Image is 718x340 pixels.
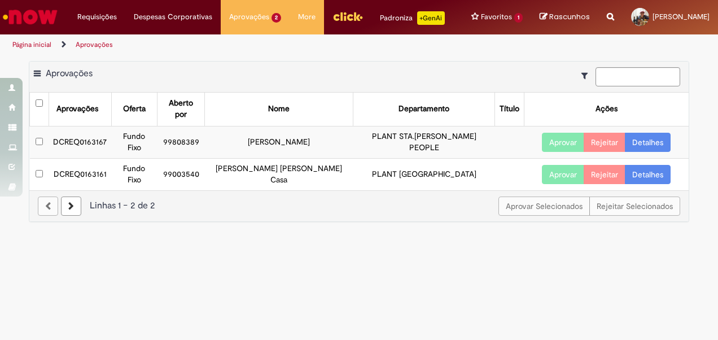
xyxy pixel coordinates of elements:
[625,165,671,184] a: Detalhes
[353,126,494,158] td: PLANT STA.[PERSON_NAME] PEOPLE
[205,158,353,190] td: [PERSON_NAME] [PERSON_NAME] Casa
[134,11,212,23] span: Despesas Corporativas
[205,126,353,158] td: [PERSON_NAME]
[332,8,363,25] img: click_logo_yellow_360x200.png
[584,133,625,152] button: Rejeitar
[157,158,205,190] td: 99003540
[298,11,316,23] span: More
[596,103,618,115] div: Ações
[272,13,281,23] span: 2
[49,93,111,126] th: Aprovações
[549,11,590,22] span: Rascunhos
[111,158,157,190] td: Fundo Fixo
[162,98,200,120] div: Aberto por
[157,126,205,158] td: 99808389
[46,68,93,79] span: Aprovações
[417,11,445,25] p: +GenAi
[77,11,117,23] span: Requisições
[481,11,512,23] span: Favoritos
[625,133,671,152] a: Detalhes
[581,72,593,80] i: Mostrar filtros para: Suas Solicitações
[8,34,470,55] ul: Trilhas de página
[229,11,269,23] span: Aprovações
[514,13,523,23] span: 1
[542,165,584,184] button: Aprovar
[542,133,584,152] button: Aprovar
[38,199,680,212] div: Linhas 1 − 2 de 2
[76,40,113,49] a: Aprovações
[353,158,494,190] td: PLANT [GEOGRAPHIC_DATA]
[1,6,59,28] img: ServiceNow
[380,11,445,25] div: Padroniza
[49,158,111,190] td: DCREQ0163161
[123,103,146,115] div: Oferta
[540,12,590,23] a: Rascunhos
[49,126,111,158] td: DCREQ0163167
[56,103,98,115] div: Aprovações
[399,103,449,115] div: Departamento
[584,165,625,184] button: Rejeitar
[500,103,519,115] div: Título
[12,40,51,49] a: Página inicial
[653,12,710,21] span: [PERSON_NAME]
[111,126,157,158] td: Fundo Fixo
[268,103,290,115] div: Nome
